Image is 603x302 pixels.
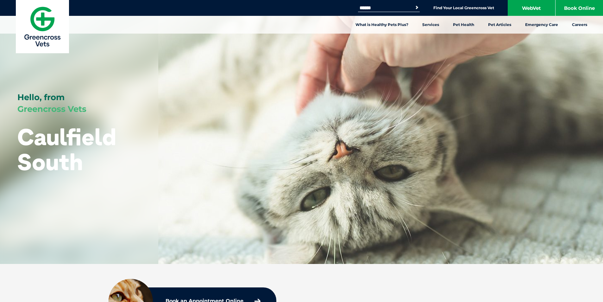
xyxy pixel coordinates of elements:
a: What is Healthy Pets Plus? [349,16,415,34]
a: Services [415,16,446,34]
a: Find Your Local Greencross Vet [433,5,494,10]
a: Pet Health [446,16,481,34]
h1: Caulfield South [17,124,141,174]
a: Emergency Care [518,16,565,34]
span: Hello, from [17,92,65,102]
a: Pet Articles [481,16,518,34]
button: Search [414,4,420,11]
a: Careers [565,16,594,34]
span: Greencross Vets [17,104,86,114]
